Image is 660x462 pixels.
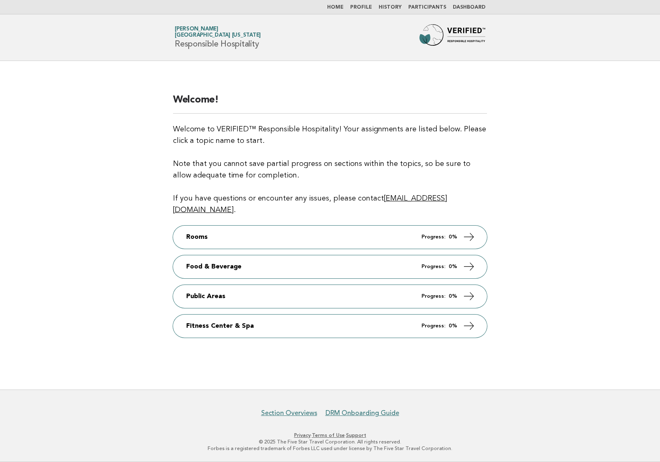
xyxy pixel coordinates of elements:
[173,124,487,216] p: Welcome to VERIFIED™ Responsible Hospitality! Your assignments are listed below. Please click a t...
[408,5,446,10] a: Participants
[421,234,445,240] em: Progress:
[325,409,399,417] a: DRM Onboarding Guide
[78,439,582,445] p: © 2025 The Five Star Travel Corporation. All rights reserved.
[449,323,457,329] strong: 0%
[419,24,485,51] img: Forbes Travel Guide
[175,33,261,38] span: [GEOGRAPHIC_DATA] [US_STATE]
[449,294,457,299] strong: 0%
[78,445,582,452] p: Forbes is a registered trademark of Forbes LLC used under license by The Five Star Travel Corpora...
[449,234,457,240] strong: 0%
[78,432,582,439] p: · ·
[175,27,261,48] h1: Responsible Hospitality
[173,195,447,214] a: [EMAIL_ADDRESS][DOMAIN_NAME]
[327,5,344,10] a: Home
[421,264,445,269] em: Progress:
[261,409,317,417] a: Section Overviews
[173,285,487,308] a: Public Areas Progress: 0%
[346,432,366,438] a: Support
[350,5,372,10] a: Profile
[175,26,261,38] a: [PERSON_NAME][GEOGRAPHIC_DATA] [US_STATE]
[173,315,487,338] a: Fitness Center & Spa Progress: 0%
[421,323,445,329] em: Progress:
[173,93,487,114] h2: Welcome!
[173,226,487,249] a: Rooms Progress: 0%
[379,5,402,10] a: History
[312,432,345,438] a: Terms of Use
[173,255,487,278] a: Food & Beverage Progress: 0%
[453,5,485,10] a: Dashboard
[449,264,457,269] strong: 0%
[421,294,445,299] em: Progress:
[294,432,311,438] a: Privacy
